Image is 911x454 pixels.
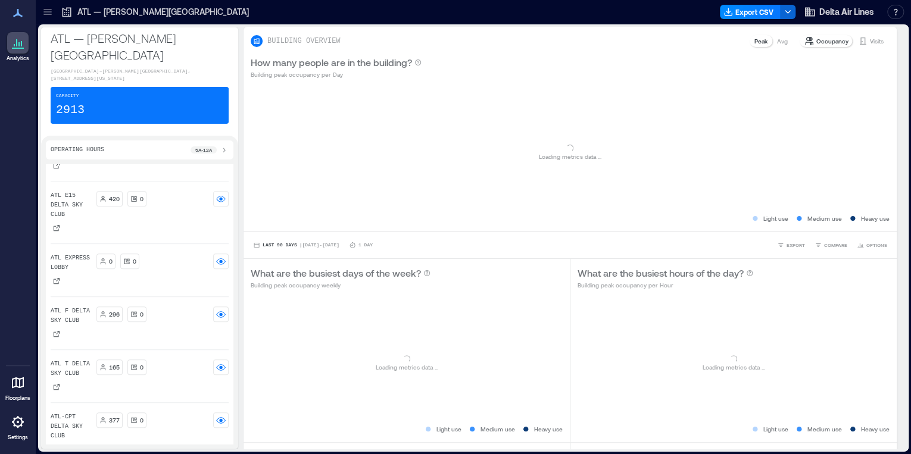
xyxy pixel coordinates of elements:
[816,36,848,46] p: Occupancy
[109,194,120,203] p: 420
[51,359,92,378] p: ATL T Delta Sky Club
[51,191,92,220] p: ATL E15 Delta Sky Club
[854,239,890,251] button: OPTIONS
[109,362,120,372] p: 165
[251,55,412,70] p: How many people are in the building?
[109,415,120,425] p: 377
[195,146,212,154] p: 5a - 12a
[51,253,92,273] p: ATL Express Lobby
[777,36,788,46] p: Avg
[109,256,113,266] p: 0
[375,362,438,372] p: Loading metrics data ...
[51,145,104,155] p: Operating Hours
[702,362,765,372] p: Loading metrics data ...
[819,6,874,18] span: Delta Air Lines
[800,2,878,21] button: Delta Air Lines
[534,424,563,434] p: Heavy use
[754,36,768,46] p: Peak
[51,30,229,63] p: ATL — [PERSON_NAME][GEOGRAPHIC_DATA]
[56,102,85,118] p: 2913
[140,194,143,203] p: 0
[7,55,29,62] p: Analytics
[824,242,847,249] span: COMPARE
[578,280,753,290] p: Building peak occupancy per Hour
[578,266,744,280] p: What are the busiest hours of the day?
[861,424,890,434] p: Heavy use
[436,424,461,434] p: Light use
[3,29,33,65] a: Analytics
[109,309,120,319] p: 296
[720,5,781,19] button: Export CSV
[2,368,34,405] a: Floorplans
[140,415,143,425] p: 0
[763,424,788,434] p: Light use
[133,256,136,266] p: 0
[775,239,807,251] button: EXPORT
[77,6,249,18] p: ATL — [PERSON_NAME][GEOGRAPHIC_DATA]
[51,68,229,82] p: [GEOGRAPHIC_DATA]–[PERSON_NAME][GEOGRAPHIC_DATA], [STREET_ADDRESS][US_STATE]
[539,152,601,161] p: Loading metrics data ...
[866,242,887,249] span: OPTIONS
[812,239,850,251] button: COMPARE
[56,92,79,99] p: Capacity
[807,424,842,434] p: Medium use
[787,242,805,249] span: EXPORT
[140,362,143,372] p: 0
[140,309,143,319] p: 0
[251,239,342,251] button: Last 90 Days |[DATE]-[DATE]
[267,36,340,46] p: BUILDING OVERVIEW
[51,412,92,441] p: ATL-CPT Delta Sky Club
[763,214,788,223] p: Light use
[481,424,515,434] p: Medium use
[8,434,28,441] p: Settings
[861,214,890,223] p: Heavy use
[251,70,422,79] p: Building peak occupancy per Day
[251,266,421,280] p: What are the busiest days of the week?
[4,408,32,444] a: Settings
[870,36,884,46] p: Visits
[51,306,92,325] p: ATL F Delta Sky Club
[5,394,30,402] p: Floorplans
[807,214,842,223] p: Medium use
[358,242,373,249] p: 1 Day
[251,280,430,290] p: Building peak occupancy weekly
